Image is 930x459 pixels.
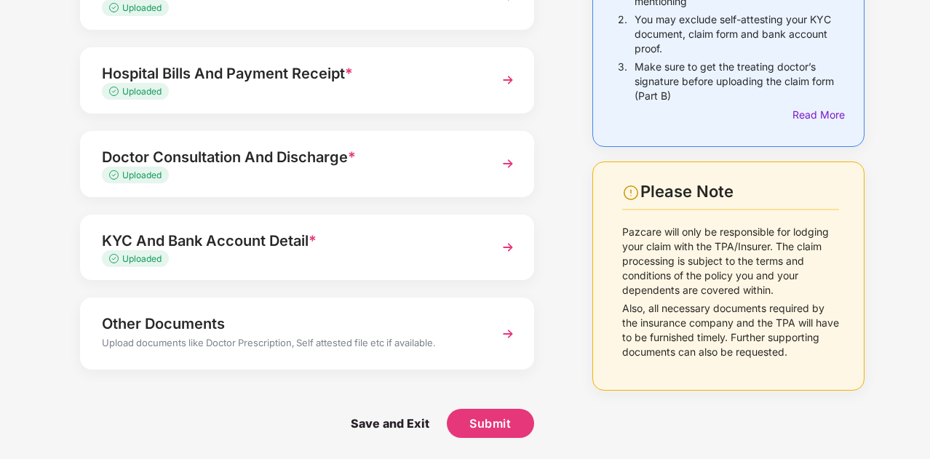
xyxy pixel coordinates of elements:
span: Save and Exit [336,409,444,438]
p: 3. [618,60,627,103]
img: svg+xml;base64,PHN2ZyBpZD0iTmV4dCIgeG1sbnM9Imh0dHA6Ly93d3cudzMub3JnLzIwMDAvc3ZnIiB3aWR0aD0iMzYiIG... [495,321,521,347]
p: 2. [618,12,627,56]
div: Hospital Bills And Payment Receipt [102,62,478,85]
span: Uploaded [122,169,162,180]
img: svg+xml;base64,PHN2ZyB4bWxucz0iaHR0cDovL3d3dy53My5vcmcvMjAwMC9zdmciIHdpZHRoPSIxMy4zMzMiIGhlaWdodD... [109,3,122,12]
div: Please Note [640,182,839,201]
div: Upload documents like Doctor Prescription, Self attested file etc if available. [102,335,478,354]
p: Make sure to get the treating doctor’s signature before uploading the claim form (Part B) [635,60,839,103]
p: Pazcare will only be responsible for lodging your claim with the TPA/Insurer. The claim processin... [622,225,839,298]
span: Uploaded [122,86,162,97]
img: svg+xml;base64,PHN2ZyBpZD0iV2FybmluZ18tXzI0eDI0IiBkYXRhLW5hbWU9Ildhcm5pbmcgLSAyNHgyNCIgeG1sbnM9Im... [622,184,640,201]
div: Other Documents [102,312,478,335]
div: Read More [792,107,839,123]
img: svg+xml;base64,PHN2ZyB4bWxucz0iaHR0cDovL3d3dy53My5vcmcvMjAwMC9zdmciIHdpZHRoPSIxMy4zMzMiIGhlaWdodD... [109,87,122,96]
div: Doctor Consultation And Discharge [102,145,478,169]
img: svg+xml;base64,PHN2ZyBpZD0iTmV4dCIgeG1sbnM9Imh0dHA6Ly93d3cudzMub3JnLzIwMDAvc3ZnIiB3aWR0aD0iMzYiIG... [495,151,521,177]
p: Also, all necessary documents required by the insurance company and the TPA will have to be furni... [622,301,839,359]
img: svg+xml;base64,PHN2ZyB4bWxucz0iaHR0cDovL3d3dy53My5vcmcvMjAwMC9zdmciIHdpZHRoPSIxMy4zMzMiIGhlaWdodD... [109,170,122,180]
button: Submit [447,409,534,438]
div: KYC And Bank Account Detail [102,229,478,252]
img: svg+xml;base64,PHN2ZyB4bWxucz0iaHR0cDovL3d3dy53My5vcmcvMjAwMC9zdmciIHdpZHRoPSIxMy4zMzMiIGhlaWdodD... [109,254,122,263]
span: Uploaded [122,2,162,13]
span: Submit [469,415,511,431]
p: You may exclude self-attesting your KYC document, claim form and bank account proof. [635,12,839,56]
img: svg+xml;base64,PHN2ZyBpZD0iTmV4dCIgeG1sbnM9Imh0dHA6Ly93d3cudzMub3JnLzIwMDAvc3ZnIiB3aWR0aD0iMzYiIG... [495,234,521,260]
img: svg+xml;base64,PHN2ZyBpZD0iTmV4dCIgeG1sbnM9Imh0dHA6Ly93d3cudzMub3JnLzIwMDAvc3ZnIiB3aWR0aD0iMzYiIG... [495,67,521,93]
span: Uploaded [122,253,162,264]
